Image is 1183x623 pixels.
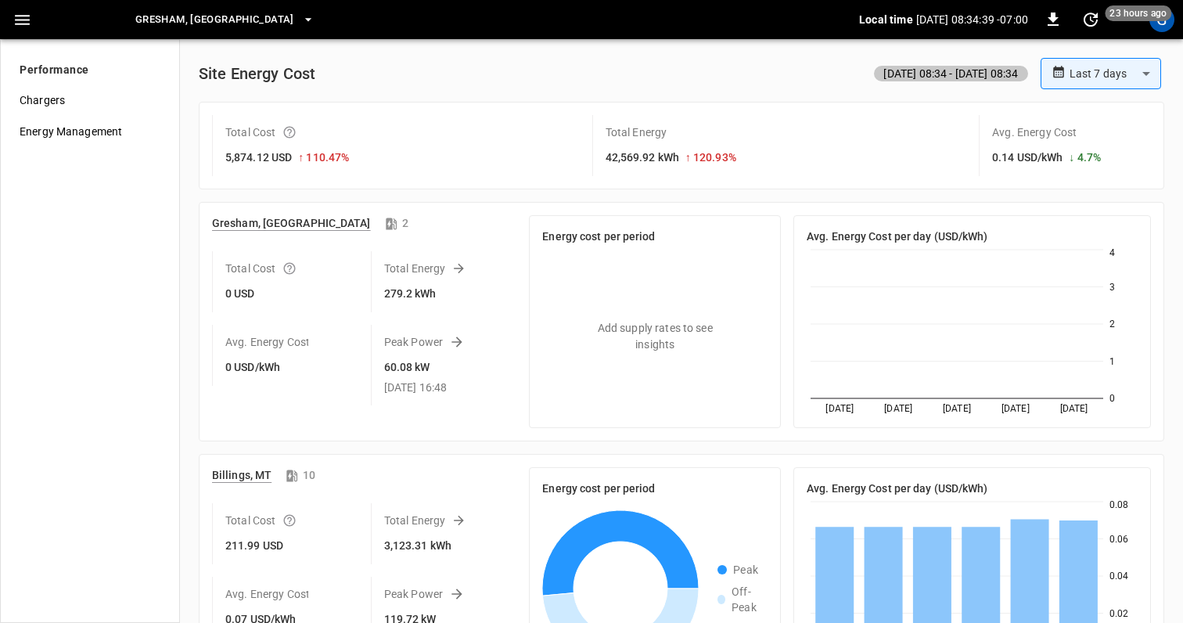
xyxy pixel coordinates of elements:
[733,562,758,578] p: Peak
[384,538,451,555] h6: 3,123.31 kWh
[225,261,276,276] p: Total Cost
[1109,393,1115,404] tspan: 0
[1109,608,1129,619] tspan: 0.02
[225,124,276,140] p: Total Cost
[1109,534,1129,545] tspan: 0.06
[402,215,408,232] h6: 2
[20,124,160,140] span: Energy Management
[20,62,89,78] p: Performance
[1070,59,1161,88] div: Last 7 days
[384,359,430,376] h6: 60.08 kW
[542,229,768,246] h6: Energy cost per period
[384,286,437,303] h6: 279.2 kWh
[303,467,315,484] h6: 10
[199,61,315,86] h6: Site Energy Cost
[225,149,292,167] h6: 5,874.12 USD
[225,334,308,350] p: Avg. Energy Cost
[807,481,1138,498] h6: Avg. Energy Cost per day (USD/kWh)
[212,215,371,232] h6: Gresham, [GEOGRAPHIC_DATA]
[212,467,271,484] h6: Billings, MT
[916,12,1028,27] p: [DATE] 08:34:39 -07:00
[1060,402,1088,413] tspan: [DATE]
[1109,282,1115,293] tspan: 3
[1069,149,1101,167] h6: ↓ 4.7 %
[807,229,1138,246] h6: Avg. Energy Cost per day (USD/kWh)
[992,124,1077,140] p: Avg. Energy Cost
[1109,499,1129,510] tspan: 0.08
[1109,247,1115,258] tspan: 4
[225,286,308,303] h6: 0 USD
[943,402,971,413] tspan: [DATE]
[1078,7,1103,32] button: set refresh interval
[826,402,854,413] tspan: [DATE]
[7,116,173,147] div: Energy Management
[884,402,912,413] tspan: [DATE]
[1109,356,1115,367] tspan: 1
[859,12,913,27] p: Local time
[606,124,667,140] p: Total Energy
[7,85,173,116] div: Chargers
[135,11,294,29] span: Gresham, [GEOGRAPHIC_DATA]
[384,513,467,528] p: Total Energy
[225,359,308,376] h6: 0 USD/kWh
[384,380,467,396] p: [DATE] 16:48
[225,513,276,528] p: Total Cost
[225,538,308,555] h6: 211.99 USD
[542,481,768,498] h6: Energy cost per period
[732,584,768,615] p: Off-Peak
[384,586,466,602] p: Peak Power
[577,320,733,353] p: Add supply rates to see insights
[874,66,1027,81] div: [DATE] 08:34 - [DATE] 08:34
[606,149,679,167] h6: 42,569.92 kWh
[384,334,466,350] p: Peak Power
[1109,571,1129,582] tspan: 0.04
[225,586,308,602] p: Avg. Energy Cost
[129,5,321,35] button: Gresham, [GEOGRAPHIC_DATA]
[685,149,736,167] h6: ↑ 120.93 %
[1001,402,1030,413] tspan: [DATE]
[992,149,1063,167] h6: 0.14 USD/kWh
[20,92,160,109] span: Chargers
[384,261,467,276] p: Total Energy
[1105,5,1171,21] span: 23 hours ago
[298,149,349,167] h6: ↑ 110.47 %
[1109,319,1115,330] tspan: 2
